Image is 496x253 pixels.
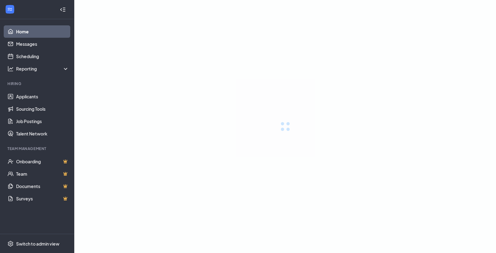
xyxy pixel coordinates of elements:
svg: Settings [7,241,14,247]
a: TeamCrown [16,168,69,180]
a: Talent Network [16,127,69,140]
svg: WorkstreamLogo [7,6,13,12]
a: Scheduling [16,50,69,62]
svg: Analysis [7,66,14,72]
a: Messages [16,38,69,50]
a: OnboardingCrown [16,155,69,168]
a: SurveysCrown [16,192,69,205]
a: Job Postings [16,115,69,127]
div: Hiring [7,81,68,86]
svg: Collapse [60,6,66,13]
a: DocumentsCrown [16,180,69,192]
div: Team Management [7,146,68,151]
div: Switch to admin view [16,241,59,247]
a: Applicants [16,90,69,103]
a: Sourcing Tools [16,103,69,115]
a: Home [16,25,69,38]
div: Reporting [16,66,69,72]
